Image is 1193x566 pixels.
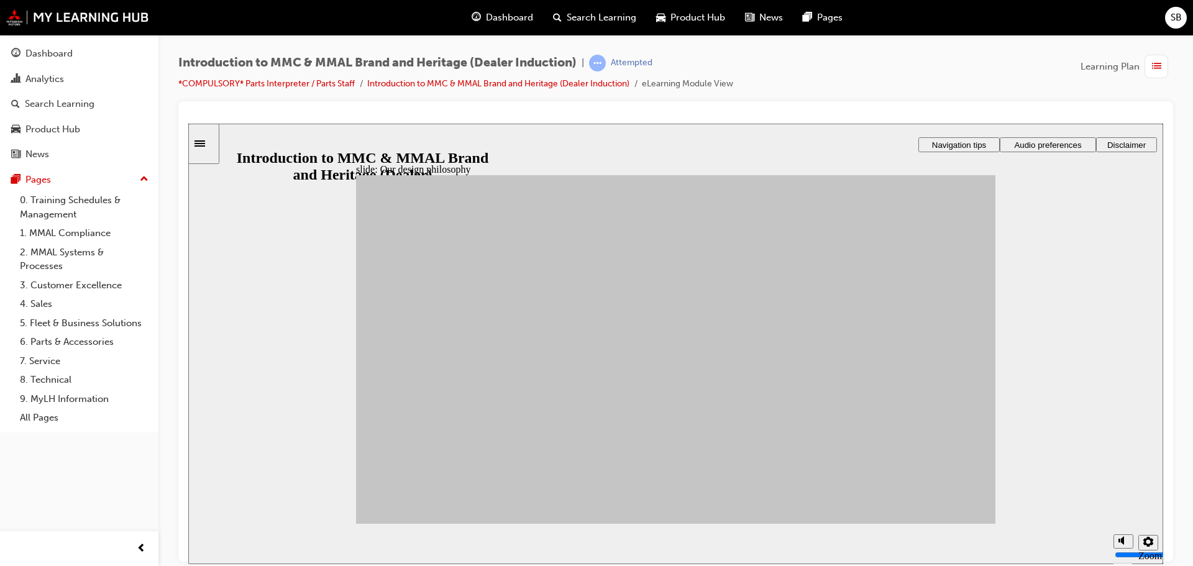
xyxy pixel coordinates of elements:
a: Product Hub [5,118,153,141]
div: News [25,147,49,162]
button: Pages [5,168,153,191]
a: 2. MMAL Systems & Processes [15,243,153,276]
a: 1. MMAL Compliance [15,224,153,243]
button: Disclaimer [908,14,969,29]
button: Settings [950,411,970,427]
a: pages-iconPages [793,5,852,30]
a: 7. Service [15,352,153,371]
a: 0. Training Schedules & Management [15,191,153,224]
span: pages-icon [803,10,812,25]
span: car-icon [11,124,21,135]
a: 5. Fleet & Business Solutions [15,314,153,333]
a: 9. MyLH Information [15,390,153,409]
li: eLearning Module View [642,77,733,91]
span: news-icon [745,10,754,25]
span: Search Learning [567,11,636,25]
span: learningRecordVerb_ATTEMPT-icon [589,55,606,71]
button: Navigation tips [730,14,811,29]
button: Audio preferences [811,14,908,29]
span: Learning Plan [1081,60,1140,74]
span: guage-icon [11,48,21,60]
span: search-icon [11,99,20,110]
div: Product Hub [25,122,80,137]
a: *COMPULSORY* Parts Interpreter / Parts Staff [178,78,355,89]
input: volume [926,426,1007,436]
label: Zoom to fit [950,427,974,460]
a: Analytics [5,68,153,91]
span: prev-icon [137,541,146,557]
a: All Pages [15,408,153,427]
a: Dashboard [5,42,153,65]
a: 8. Technical [15,370,153,390]
a: guage-iconDashboard [462,5,543,30]
span: News [759,11,783,25]
div: Dashboard [25,47,73,61]
a: search-iconSearch Learning [543,5,646,30]
a: 3. Customer Excellence [15,276,153,295]
button: SB [1165,7,1187,29]
span: up-icon [140,171,149,188]
span: car-icon [656,10,665,25]
span: guage-icon [472,10,481,25]
div: misc controls [919,400,969,440]
span: Introduction to MMC & MMAL Brand and Heritage (Dealer Induction) [178,56,577,70]
div: Search Learning [25,97,94,111]
a: car-iconProduct Hub [646,5,735,30]
a: 6. Parts & Accessories [15,332,153,352]
button: DashboardAnalyticsSearch LearningProduct HubNews [5,40,153,168]
div: Analytics [25,72,64,86]
span: pages-icon [11,175,21,186]
div: Pages [25,173,51,187]
span: | [582,56,584,70]
span: Navigation tips [744,17,798,26]
span: search-icon [553,10,562,25]
a: News [5,143,153,166]
a: 4. Sales [15,294,153,314]
span: SB [1171,11,1182,25]
div: Attempted [611,57,652,69]
a: Introduction to MMC & MMAL Brand and Heritage (Dealer Induction) [367,78,629,89]
button: Learning Plan [1081,55,1173,78]
span: chart-icon [11,74,21,85]
span: news-icon [11,149,21,160]
span: Disclaimer [919,17,958,26]
span: Pages [817,11,843,25]
span: Dashboard [486,11,533,25]
button: Mute (Ctrl+Alt+M) [925,411,945,425]
a: Search Learning [5,93,153,116]
img: mmal [6,9,149,25]
a: news-iconNews [735,5,793,30]
span: Product Hub [670,11,725,25]
span: list-icon [1152,59,1161,75]
span: Audio preferences [826,17,893,26]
